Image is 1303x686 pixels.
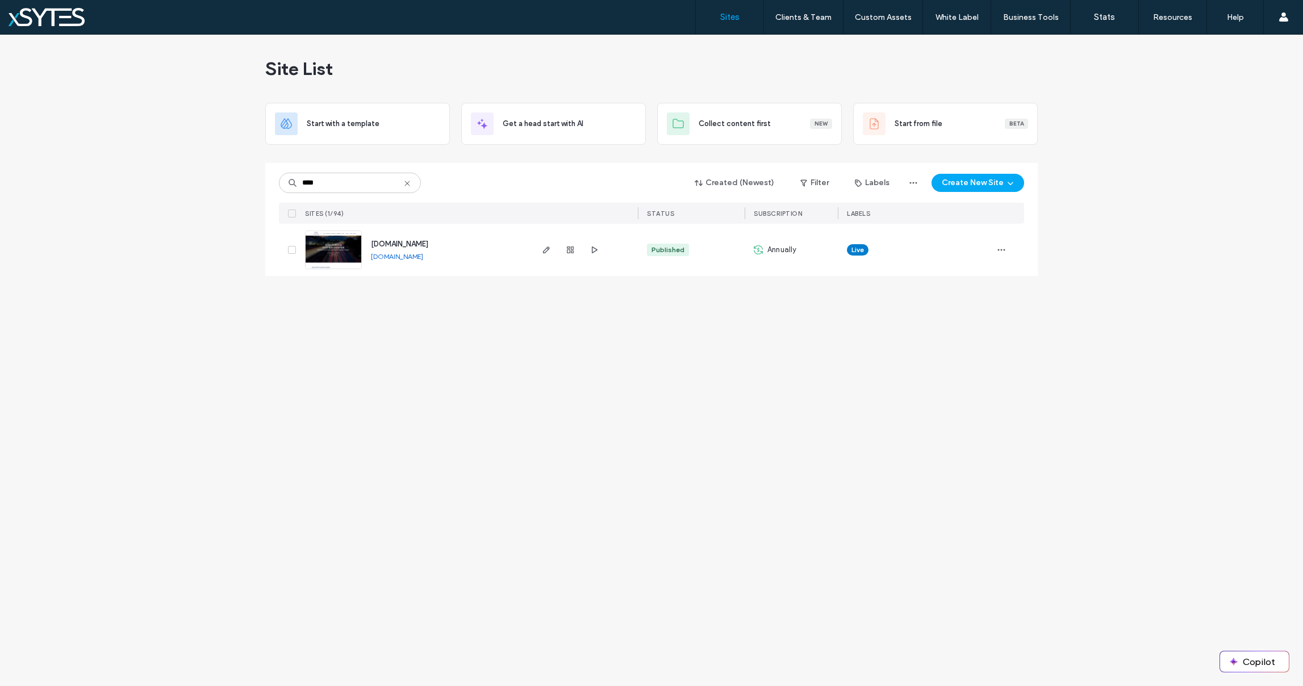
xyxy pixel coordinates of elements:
[307,118,379,129] span: Start with a template
[767,244,797,256] span: Annually
[305,210,344,217] span: SITES (1/94)
[1094,12,1115,22] label: Stats
[461,103,646,145] div: Get a head start with AI
[851,245,864,255] span: Live
[371,240,428,248] a: [DOMAIN_NAME]
[775,12,832,22] label: Clients & Team
[754,210,802,217] span: SUBSCRIPTION
[1227,12,1244,22] label: Help
[932,174,1024,192] button: Create New Site
[657,103,842,145] div: Collect content firstNew
[685,174,784,192] button: Created (Newest)
[1220,651,1289,672] button: Copilot
[847,210,870,217] span: LABELS
[789,174,840,192] button: Filter
[936,12,979,22] label: White Label
[503,118,583,129] span: Get a head start with AI
[371,252,423,261] a: [DOMAIN_NAME]
[1005,119,1028,129] div: Beta
[720,12,740,22] label: Sites
[810,119,832,129] div: New
[845,174,900,192] button: Labels
[265,57,333,80] span: Site List
[647,210,674,217] span: STATUS
[265,103,450,145] div: Start with a template
[651,245,684,255] div: Published
[1003,12,1059,22] label: Business Tools
[855,12,912,22] label: Custom Assets
[895,118,942,129] span: Start from file
[699,118,771,129] span: Collect content first
[853,103,1038,145] div: Start from fileBeta
[1153,12,1192,22] label: Resources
